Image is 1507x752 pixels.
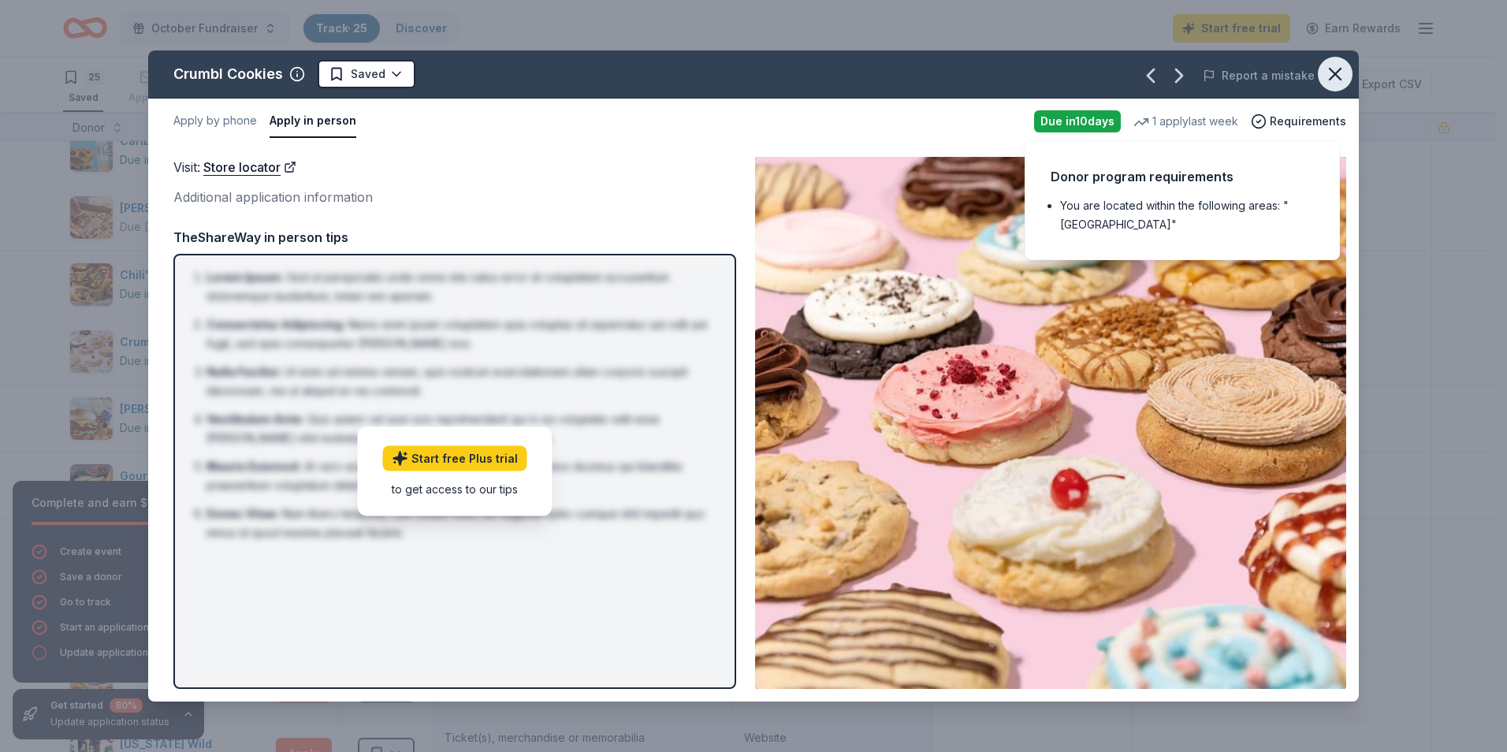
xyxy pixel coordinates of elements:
li: Nam libero tempore, cum soluta nobis est eligendi optio cumque nihil impedit quo minus id quod ma... [207,504,713,542]
button: Saved [318,60,415,88]
a: Start free Plus trial [383,446,527,471]
div: Crumbl Cookies [173,61,283,87]
div: TheShareWay in person tips [173,227,736,248]
button: Apply by phone [173,105,257,138]
span: Donec Vitae : [207,507,279,520]
span: Lorem Ipsum : [207,270,284,284]
div: Donor program requirements [1051,166,1314,187]
span: Saved [351,65,385,84]
span: Vestibulum Ante : [207,412,304,426]
div: Additional application information [173,187,736,207]
li: You are located within the following areas: "[GEOGRAPHIC_DATA]" [1060,196,1314,234]
li: Quis autem vel eum iure reprehenderit qui in ea voluptate velit esse [PERSON_NAME] nihil molestia... [207,410,713,448]
button: Report a mistake [1203,66,1315,85]
div: Due in 10 days [1034,110,1121,132]
span: Consectetur Adipiscing : [207,318,345,331]
div: to get access to our tips [383,481,527,497]
a: Store locator [203,157,296,177]
div: 1 apply last week [1133,112,1238,131]
span: Mauris Euismod : [207,460,301,473]
li: At vero eos et accusamus et iusto odio dignissimos ducimus qui blanditiis praesentium voluptatum ... [207,457,713,495]
span: Nulla Facilisi : [207,365,281,378]
li: Sed ut perspiciatis unde omnis iste natus error sit voluptatem accusantium doloremque laudantium,... [207,268,713,306]
div: Visit : [173,157,736,177]
button: Apply in person [270,105,356,138]
button: Requirements [1251,112,1346,131]
li: Ut enim ad minima veniam, quis nostrum exercitationem ullam corporis suscipit laboriosam, nisi ut... [207,363,713,400]
span: Requirements [1270,112,1346,131]
img: Image for Crumbl Cookies [755,157,1346,689]
li: Nemo enim ipsam voluptatem quia voluptas sit aspernatur aut odit aut fugit, sed quia consequuntur... [207,315,713,353]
